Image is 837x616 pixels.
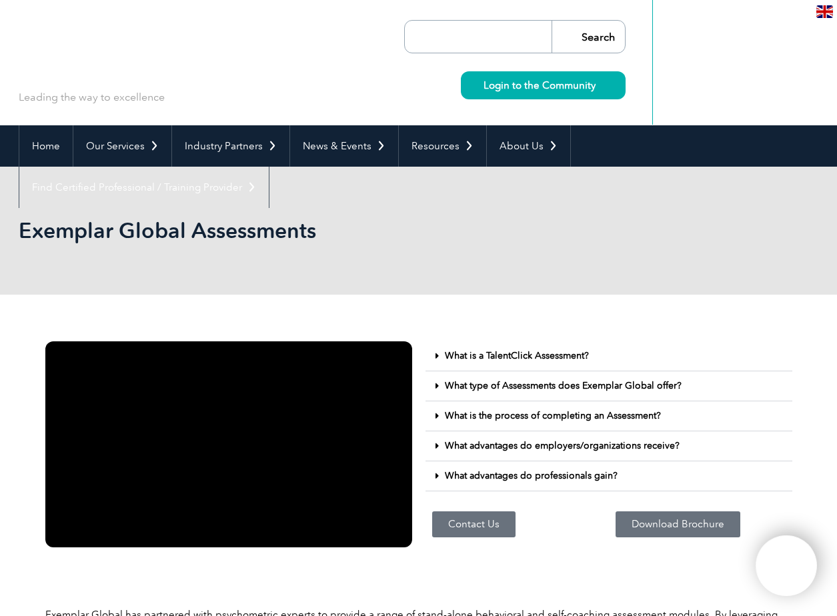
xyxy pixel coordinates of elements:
div: What is a TalentClick Assessment? [426,341,792,371]
h2: Exemplar Global Assessments [19,220,579,241]
a: Contact Us [432,511,516,537]
a: What type of Assessments does Exemplar Global offer? [445,380,682,391]
a: Download Brochure [616,511,740,537]
input: Search [552,21,625,53]
a: Login to the Community [461,71,626,99]
a: News & Events [290,125,398,167]
span: Download Brochure [632,519,724,529]
a: What advantages do employers/organizations receive? [445,440,680,451]
a: What is the process of completing an Assessment? [445,410,661,421]
div: What advantages do employers/organizations receive? [426,431,792,461]
img: svg+xml;nitro-empty-id=MTk2NDoxMTY=-1;base64,PHN2ZyB2aWV3Qm94PSIwIDAgNDAwIDQwMCIgd2lkdGg9IjQwMCIg... [770,549,803,583]
a: Our Services [73,125,171,167]
a: Resources [399,125,486,167]
div: What advantages do professionals gain? [426,461,792,491]
a: Find Certified Professional / Training Provider [19,167,269,208]
a: About Us [487,125,570,167]
div: What type of Assessments does Exemplar Global offer? [426,371,792,401]
span: Contact Us [448,519,500,529]
a: What advantages do professionals gain? [445,470,618,481]
div: What is the process of completing an Assessment? [426,401,792,431]
a: What is a TalentClick Assessment? [445,350,589,361]
img: en [816,5,833,18]
a: Home [19,125,73,167]
img: svg+xml;nitro-empty-id=MzY5OjIyMw==-1;base64,PHN2ZyB2aWV3Qm94PSIwIDAgMTEgMTEiIHdpZHRoPSIxMSIgaGVp... [596,81,603,89]
a: Industry Partners [172,125,289,167]
p: Leading the way to excellence [19,90,165,105]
